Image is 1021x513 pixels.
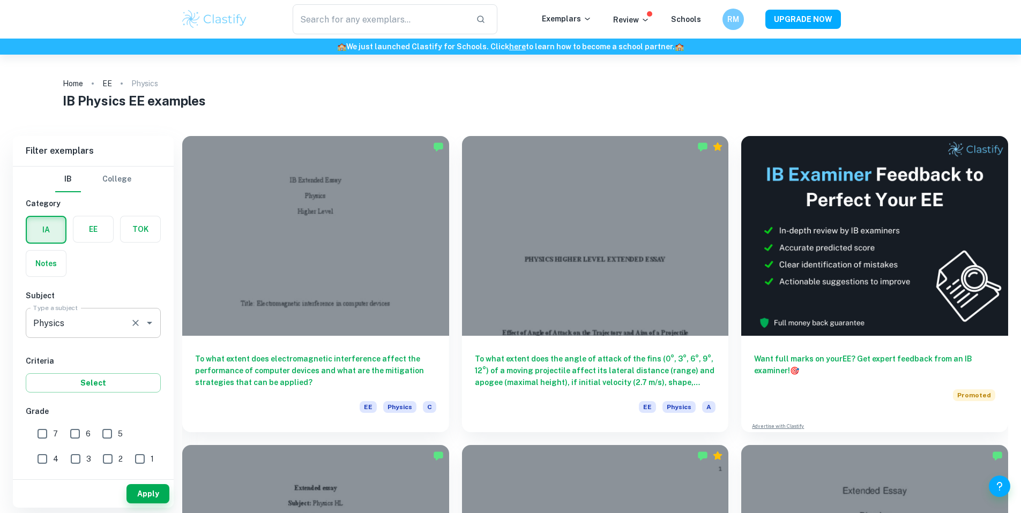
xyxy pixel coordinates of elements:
[722,9,744,30] button: RM
[26,198,161,209] h6: Category
[613,14,650,26] p: Review
[26,290,161,301] h6: Subject
[73,216,113,242] button: EE
[181,9,249,30] img: Clastify logo
[86,428,91,440] span: 6
[741,136,1008,336] img: Thumbnail
[433,141,444,152] img: Marked
[542,13,592,25] p: Exemplars
[509,42,526,51] a: here
[702,401,716,413] span: A
[142,315,157,330] button: Open
[697,450,708,461] img: Marked
[360,401,377,413] span: EE
[63,91,958,110] h1: IB Physics EE examples
[2,41,1019,52] h6: We just launched Clastify for Schools. Click to learn how to become a school partner.
[128,315,143,330] button: Clear
[53,428,58,440] span: 7
[26,373,161,393] button: Select
[126,484,169,503] button: Apply
[121,216,160,242] button: TOK
[765,10,841,29] button: UPGRADE NOW
[63,76,83,91] a: Home
[293,4,468,34] input: Search for any exemplars...
[727,13,739,25] h6: RM
[423,401,436,413] span: C
[671,15,701,24] a: Schools
[752,423,804,430] a: Advertise with Clastify
[754,353,995,376] h6: Want full marks on your EE ? Get expert feedback from an IB examiner!
[86,453,91,465] span: 3
[33,303,78,312] label: Type a subject
[741,136,1008,432] a: Want full marks on yourEE? Get expert feedback from an IB examiner!PromotedAdvertise with Clastify
[55,167,81,192] button: IB
[13,136,174,166] h6: Filter exemplars
[131,78,158,89] p: Physics
[989,476,1010,497] button: Help and Feedback
[26,251,66,276] button: Notes
[182,136,449,432] a: To what extent does electromagnetic interference affect the performance of computer devices and w...
[433,450,444,461] img: Marked
[27,217,65,243] button: IA
[118,428,123,440] span: 5
[26,405,161,417] h6: Grade
[697,141,708,152] img: Marked
[53,453,58,465] span: 4
[102,167,131,192] button: College
[102,76,112,91] a: EE
[26,355,161,367] h6: Criteria
[151,453,154,465] span: 1
[475,353,716,388] h6: To what extent does the angle of attack of the fins (0°, 3°, 6°, 9°, 12°) of a moving projectile ...
[462,136,729,432] a: To what extent does the angle of attack of the fins (0°, 3°, 6°, 9°, 12°) of a moving projectile ...
[953,389,995,401] span: Promoted
[118,453,123,465] span: 2
[55,167,131,192] div: Filter type choice
[337,42,346,51] span: 🏫
[383,401,416,413] span: Physics
[675,42,684,51] span: 🏫
[992,450,1003,461] img: Marked
[712,141,723,152] div: Premium
[712,450,723,461] div: Premium
[639,401,656,413] span: EE
[195,353,436,388] h6: To what extent does electromagnetic interference affect the performance of computer devices and w...
[662,401,696,413] span: Physics
[790,366,799,375] span: 🎯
